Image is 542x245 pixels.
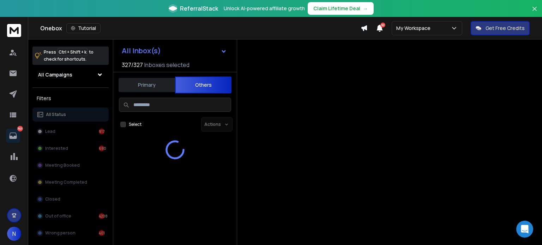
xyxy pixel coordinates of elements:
h1: All Campaigns [38,71,72,78]
span: ReferralStack [180,4,218,13]
h3: Inboxes selected [144,61,189,69]
button: Primary [119,77,175,93]
a: 7601 [6,129,20,143]
button: Tutorial [66,23,101,33]
button: Claim Lifetime Deal→ [308,2,374,15]
button: Close banner [530,4,539,21]
p: Get Free Credits [486,25,525,32]
p: My Workspace [396,25,433,32]
button: N [7,227,21,241]
span: Ctrl + Shift + k [58,48,88,56]
h1: All Inbox(s) [122,47,161,54]
span: 50 [380,23,385,27]
div: Open Intercom Messenger [516,221,533,238]
span: → [363,5,368,12]
p: Unlock AI-powered affiliate growth [224,5,305,12]
h3: Filters [32,93,109,103]
div: Onebox [40,23,361,33]
button: All Inbox(s) [116,44,233,58]
p: 7601 [17,126,23,131]
label: Select [129,122,141,127]
p: Press to check for shortcuts. [44,49,94,63]
button: Others [175,76,231,93]
button: All Campaigns [32,68,109,82]
button: Get Free Credits [471,21,530,35]
span: 327 / 327 [122,61,143,69]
